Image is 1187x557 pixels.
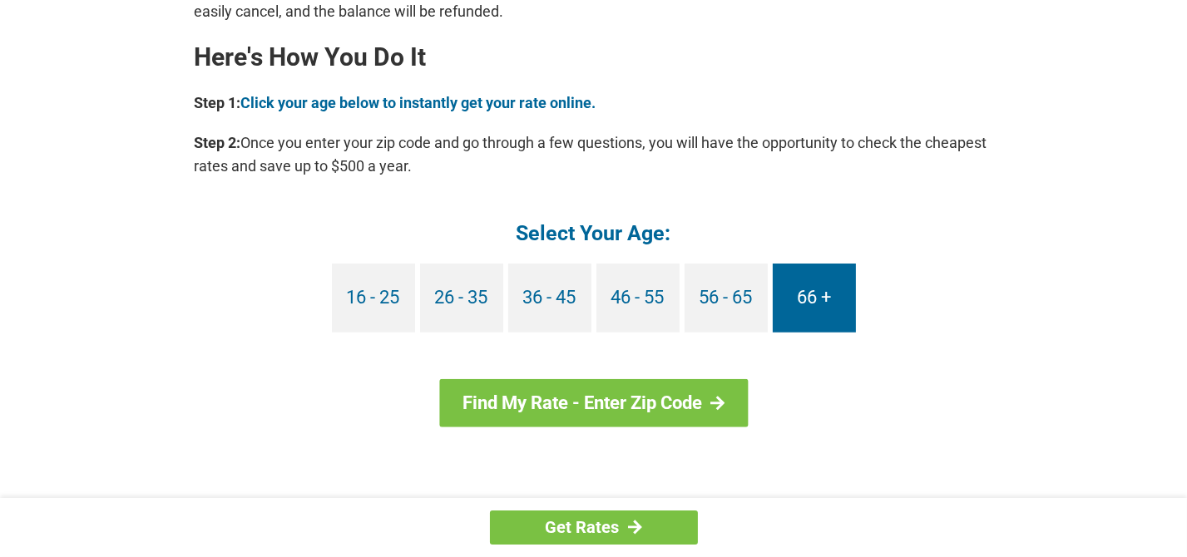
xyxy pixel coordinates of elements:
a: 26 - 35 [420,264,503,333]
h4: Select Your Age: [195,219,993,247]
a: Find My Rate - Enter Zip Code [439,379,748,427]
a: 36 - 45 [508,264,591,333]
a: 46 - 55 [596,264,680,333]
a: 16 - 25 [332,264,415,333]
b: Step 1: [195,94,241,111]
a: Click your age below to instantly get your rate online. [241,94,596,111]
a: 66 + [773,264,856,333]
h2: Here's How You Do It [195,44,993,71]
p: Once you enter your zip code and go through a few questions, you will have the opportunity to che... [195,131,993,178]
a: Get Rates [490,510,698,545]
a: 56 - 65 [685,264,768,333]
b: Step 2: [195,134,241,151]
